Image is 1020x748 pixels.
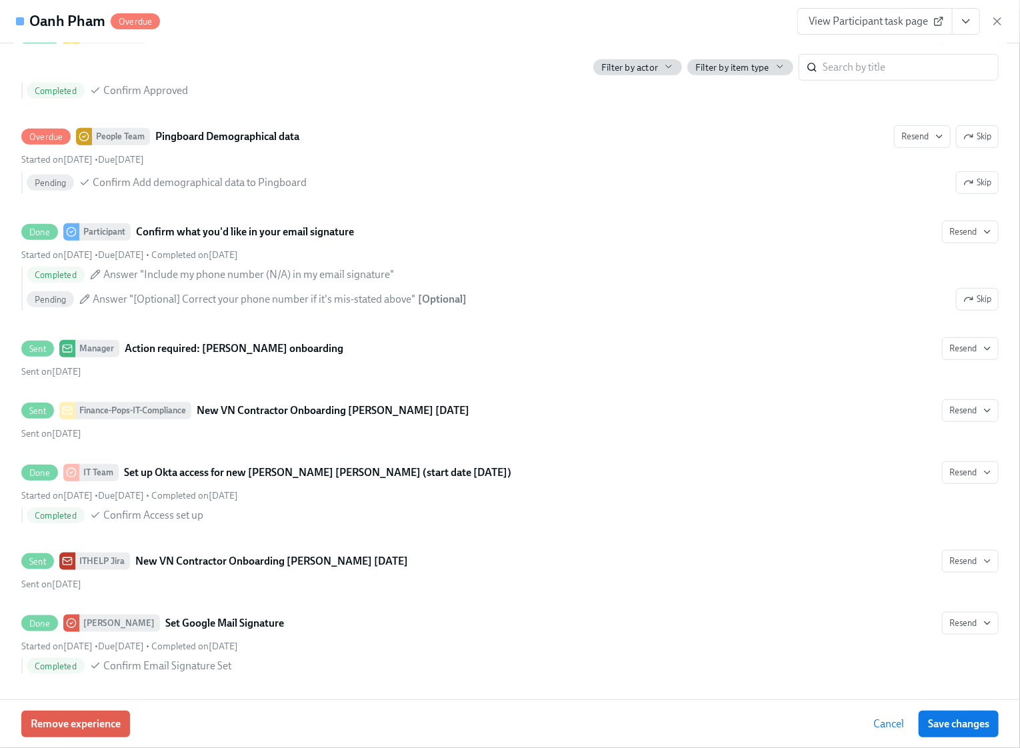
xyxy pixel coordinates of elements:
[27,178,74,188] span: Pending
[418,292,467,307] div: [ Optional ]
[963,176,991,189] span: Skip
[27,661,85,671] span: Completed
[21,641,93,652] span: Sunday, September 7th 2025, 4:28 pm
[21,227,58,237] span: Done
[942,461,999,484] button: DoneIT TeamSet up Okta access for new [PERSON_NAME] [PERSON_NAME] (start date [DATE])Started on[D...
[75,340,119,357] div: Manager
[111,17,160,27] span: Overdue
[942,399,999,422] button: SentFinance-Pops-IT-ComplianceNew VN Contractor Onboarding [PERSON_NAME] [DATE]Sent on[DATE]
[601,61,658,74] span: Filter by actor
[949,555,991,568] span: Resend
[21,366,81,377] span: Friday, September 5th 2025, 2:14 pm
[21,428,81,439] span: Friday, September 5th 2025, 2:14 pm
[949,225,991,239] span: Resend
[949,342,991,355] span: Resend
[21,468,58,478] span: Done
[93,175,307,190] span: Confirm Add demographical data to Pingboard
[29,11,105,31] h4: Oanh Pham
[79,615,160,632] div: [PERSON_NAME]
[593,59,682,75] button: Filter by actor
[963,293,991,306] span: Skip
[151,490,238,501] span: Completed on [DATE]
[873,717,904,731] span: Cancel
[92,128,150,145] div: People Team
[21,406,54,416] span: Sent
[31,717,121,731] span: Remove experience
[75,553,130,570] div: ITHELP Jira
[165,615,284,631] strong: Set Google Mail Signature
[21,153,144,166] div: •
[901,130,943,143] span: Resend
[75,402,191,419] div: Finance-Pops-IT-Compliance
[124,465,511,481] strong: Set up Okta access for new [PERSON_NAME] [PERSON_NAME] (start date [DATE])
[151,641,238,652] span: Monday, September 8th 2025, 5:23 pm
[687,59,793,75] button: Filter by item type
[21,490,93,501] span: Friday, September 5th 2025, 2:14 pm
[21,249,93,261] span: Friday, September 5th 2025, 2:14 pm
[864,711,913,737] button: Cancel
[21,154,93,165] span: Saturday, August 23rd 2025, 6:01 pm
[103,267,394,282] span: Answer "Include my phone number (N/A) in my email signature"
[197,403,469,419] strong: New VN Contractor Onboarding [PERSON_NAME] [DATE]
[79,464,119,481] div: IT Team
[956,288,999,311] button: DoneParticipantConfirm what you'd like in your email signatureResendStarted on[DATE] •Due[DATE] •...
[956,171,999,194] button: OverduePeople TeamPingboard Demographical dataResendSkipStarted on[DATE] •Due[DATE] PendingConfir...
[21,489,238,502] div: • •
[963,130,991,143] span: Skip
[942,612,999,635] button: Done[PERSON_NAME]Set Google Mail SignatureStarted on[DATE] •Due[DATE] • Completed on[DATE]Complet...
[894,125,951,148] button: OverduePeople TeamPingboard Demographical dataSkipStarted on[DATE] •Due[DATE] PendingConfirm Add ...
[136,224,354,240] strong: Confirm what you'd like in your email signature
[956,125,999,148] button: OverduePeople TeamPingboard Demographical dataResendStarted on[DATE] •Due[DATE] PendingConfirm Ad...
[27,270,85,280] span: Completed
[823,54,999,81] input: Search by title
[98,641,144,652] span: Monday, September 1st 2025, 6:00 pm
[21,619,58,629] span: Done
[695,61,769,74] span: Filter by item type
[27,295,74,305] span: Pending
[27,511,85,521] span: Completed
[919,711,999,737] button: Save changes
[21,557,54,567] span: Sent
[98,154,144,165] span: Monday, August 25th 2025, 6:00 pm
[93,292,415,307] span: Answer "[Optional] Correct your phone number if it's mis-stated above"
[103,659,231,673] span: Confirm Email Signature Set
[21,132,71,142] span: Overdue
[21,249,238,261] div: • •
[928,717,989,731] span: Save changes
[949,617,991,630] span: Resend
[151,249,238,261] span: Sunday, September 7th 2025, 4:28 pm
[949,404,991,417] span: Resend
[103,83,188,98] span: Confirm Approved
[797,8,953,35] a: View Participant task page
[21,579,81,590] span: Friday, September 5th 2025, 2:14 pm
[21,344,54,354] span: Sent
[949,466,991,479] span: Resend
[135,553,408,569] strong: New VN Contractor Onboarding [PERSON_NAME] [DATE]
[21,711,130,737] button: Remove experience
[809,15,941,28] span: View Participant task page
[942,337,999,360] button: SentManagerAction required: [PERSON_NAME] onboardingSent on[DATE]
[98,490,144,501] span: Wednesday, August 27th 2025, 6:00 pm
[27,86,85,96] span: Completed
[942,550,999,573] button: SentITHELP JiraNew VN Contractor Onboarding [PERSON_NAME] [DATE]Sent on[DATE]
[942,221,999,243] button: DoneParticipantConfirm what you'd like in your email signatureStarted on[DATE] •Due[DATE] • Compl...
[79,223,131,241] div: Participant
[155,129,299,145] strong: Pingboard Demographical data
[125,341,343,357] strong: Action required: [PERSON_NAME] onboarding
[103,508,203,523] span: Confirm Access set up
[952,8,980,35] button: View task page
[21,640,238,653] div: • •
[98,249,144,261] span: Wednesday, August 27th 2025, 6:00 pm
